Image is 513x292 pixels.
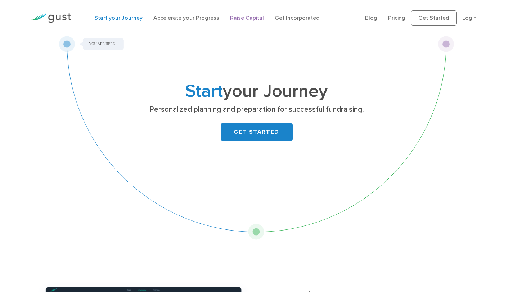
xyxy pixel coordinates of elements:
[275,14,320,21] a: Get Incorporated
[411,10,457,26] a: Get Started
[31,13,71,23] img: Gust Logo
[185,81,223,102] span: Start
[365,14,377,21] a: Blog
[114,83,399,100] h1: your Journey
[153,14,219,21] a: Accelerate your Progress
[117,105,396,115] p: Personalized planning and preparation for successful fundraising.
[462,14,477,21] a: Login
[221,123,293,141] a: GET STARTED
[230,14,264,21] a: Raise Capital
[94,14,143,21] a: Start your Journey
[388,14,405,21] a: Pricing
